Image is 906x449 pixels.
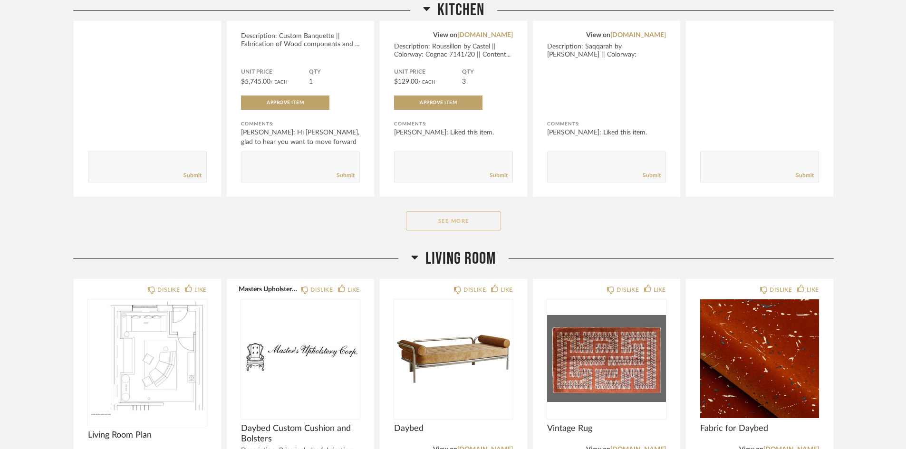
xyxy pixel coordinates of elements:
span: Approve Item [267,100,304,105]
span: Unit Price [394,68,462,76]
span: QTY [462,68,513,76]
a: Submit [183,172,202,180]
a: [DOMAIN_NAME] [457,32,513,38]
div: Comments: [394,119,513,129]
span: $5,745.00 [241,78,270,85]
span: Vintage Rug [547,423,666,434]
div: LIKE [194,285,207,295]
span: 3 [462,78,466,85]
img: undefined [241,299,360,418]
div: LIKE [501,285,513,295]
span: Living Room [425,248,496,269]
a: [DOMAIN_NAME] [610,32,666,38]
div: DISLIKE [617,285,639,295]
div: LIKE [654,285,666,295]
span: / Each [418,80,435,85]
div: DISLIKE [310,285,333,295]
div: [PERSON_NAME]: Liked this item. [547,128,666,137]
span: Approve Item [420,100,457,105]
img: undefined [394,299,513,418]
button: Masters Upholstery.pdf [239,285,298,293]
div: [PERSON_NAME]: Hi [PERSON_NAME], glad to hear you want to move forward with the wood d... [241,128,360,156]
div: Description: Custom Banquette || Fabrication of Wood components and ... [241,32,360,48]
img: undefined [88,299,207,418]
span: Fabric for Daybed [700,423,819,434]
div: Comments: [547,119,666,129]
div: DISLIKE [770,285,792,295]
span: QTY [309,68,360,76]
span: Daybed [394,423,513,434]
div: 0 [88,299,207,418]
div: Description: Roussillon by Castel || Colorway: Cognac 7141/20 || Content... [394,43,513,59]
div: Comments: [241,119,360,129]
span: 1 [309,78,313,85]
button: Approve Item [394,96,482,110]
a: Submit [490,172,508,180]
img: undefined [700,299,819,418]
div: DISLIKE [157,285,180,295]
a: Submit [643,172,661,180]
span: Living Room Plan [88,430,207,440]
div: LIKE [347,285,360,295]
img: undefined [547,299,666,418]
a: Submit [796,172,814,180]
button: See More [406,211,501,230]
div: Description: Saqqarah by [PERSON_NAME] || Colorway: Terrecuite F3660003 || Cont... [547,43,666,67]
span: / Each [270,80,288,85]
span: Unit Price [241,68,309,76]
span: $129.00 [394,78,418,85]
div: LIKE [807,285,819,295]
a: Submit [337,172,355,180]
span: View on [433,32,457,38]
span: View on [586,32,610,38]
div: [PERSON_NAME]: Liked this item. [394,128,513,137]
div: DISLIKE [463,285,486,295]
span: Daybed Custom Cushion and Bolsters [241,423,360,444]
button: Approve Item [241,96,329,110]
